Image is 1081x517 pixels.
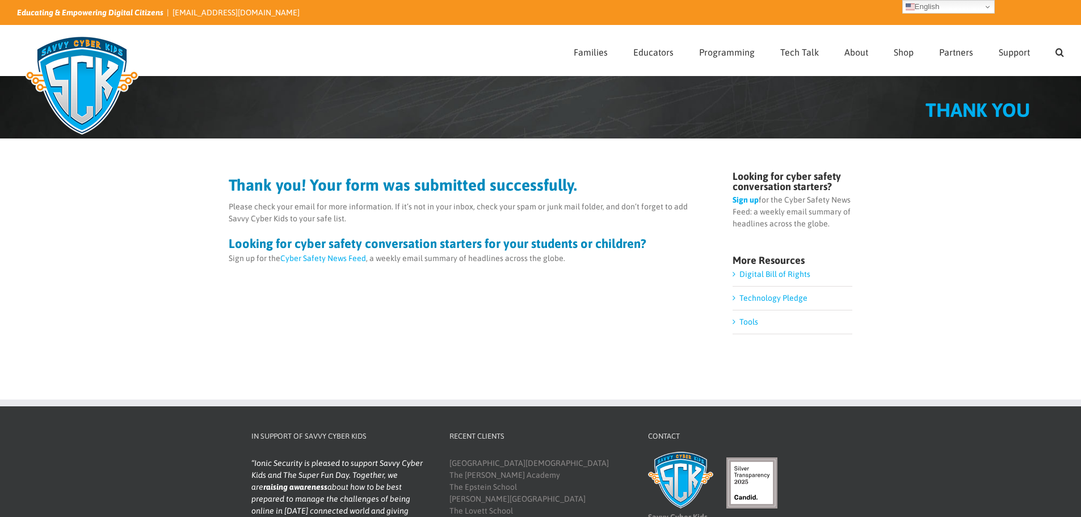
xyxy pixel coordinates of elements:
[894,48,914,57] span: Shop
[633,26,674,75] a: Educators
[844,26,868,75] a: About
[726,457,777,508] img: candid-seal-silver-2025.svg
[699,26,755,75] a: Programming
[17,8,163,17] i: Educating & Empowering Digital Citizens
[894,26,914,75] a: Shop
[739,270,810,279] a: Digital Bill of Rights
[449,431,630,442] h4: Recent Clients
[906,2,915,11] img: en
[733,171,852,192] h4: Looking for cyber safety conversation starters?
[1055,26,1064,75] a: Search
[926,99,1030,121] span: THANK YOU
[844,48,868,57] span: About
[229,253,708,264] p: Sign up for the , a weekly email summary of headlines across the globe.
[733,195,759,204] a: Sign up
[229,236,646,251] strong: Looking for cyber safety conversation starters for your students or children?
[648,431,828,442] h4: Contact
[229,201,708,225] p: Please check your email for more information. If it’s not in your inbox, check your spam or junk ...
[999,48,1030,57] span: Support
[999,26,1030,75] a: Support
[939,26,973,75] a: Partners
[280,254,366,263] a: Cyber Safety News Feed
[173,8,300,17] a: [EMAIL_ADDRESS][DOMAIN_NAME]
[739,293,807,302] a: Technology Pledge
[574,26,1064,75] nav: Main Menu
[939,48,973,57] span: Partners
[733,255,852,266] h4: More Resources
[648,452,713,508] img: Savvy Cyber Kids
[574,48,608,57] span: Families
[633,48,674,57] span: Educators
[699,48,755,57] span: Programming
[574,26,608,75] a: Families
[17,28,147,142] img: Savvy Cyber Kids Logo
[739,317,758,326] a: Tools
[251,431,432,442] h4: In Support of Savvy Cyber Kids
[780,26,819,75] a: Tech Talk
[780,48,819,57] span: Tech Talk
[263,482,327,491] strong: raising awareness
[733,194,852,230] p: for the Cyber Safety News Feed: a weekly email summary of headlines across the globe.
[229,177,708,193] h2: Thank you! Your form was submitted successfully.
